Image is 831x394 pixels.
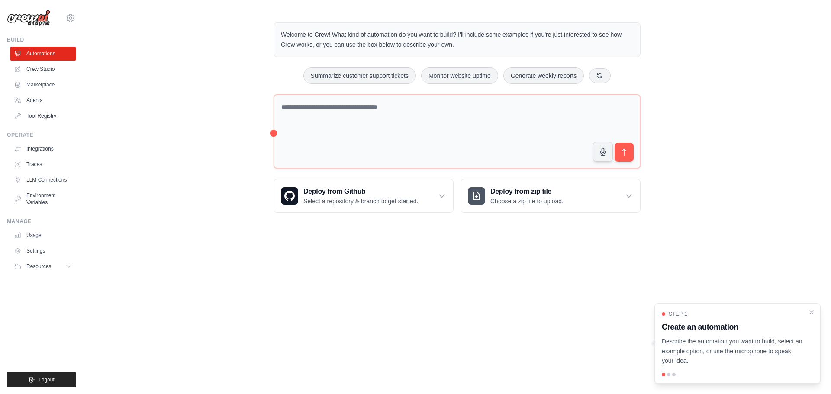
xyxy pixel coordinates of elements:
a: Environment Variables [10,189,76,209]
h3: Create an automation [662,321,803,333]
a: Agents [10,93,76,107]
a: Usage [10,228,76,242]
a: Settings [10,244,76,258]
a: Automations [10,47,76,61]
button: Resources [10,259,76,273]
div: Build [7,36,76,43]
a: Traces [10,157,76,171]
button: Summarize customer support tickets [303,67,416,84]
a: Tool Registry [10,109,76,123]
p: Select a repository & branch to get started. [303,197,418,205]
a: Marketplace [10,78,76,92]
p: Choose a zip file to upload. [490,197,564,205]
button: Generate weekly reports [503,67,584,84]
button: Monitor website uptime [421,67,498,84]
div: Operate [7,131,76,138]
p: Describe the automation you want to build, select an example option, or use the microphone to spe... [662,336,803,366]
button: Logout [7,372,76,387]
a: Integrations [10,142,76,156]
button: Close walkthrough [808,309,815,316]
p: Welcome to Crew! What kind of automation do you want to build? I'll include some examples if you'... [281,30,633,50]
h3: Deploy from Github [303,186,418,197]
h3: Deploy from zip file [490,186,564,197]
span: Logout [39,376,55,383]
img: Logo [7,10,50,26]
a: Crew Studio [10,62,76,76]
span: Step 1 [669,311,687,317]
div: Manage [7,218,76,225]
a: LLM Connections [10,173,76,187]
span: Resources [26,263,51,270]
